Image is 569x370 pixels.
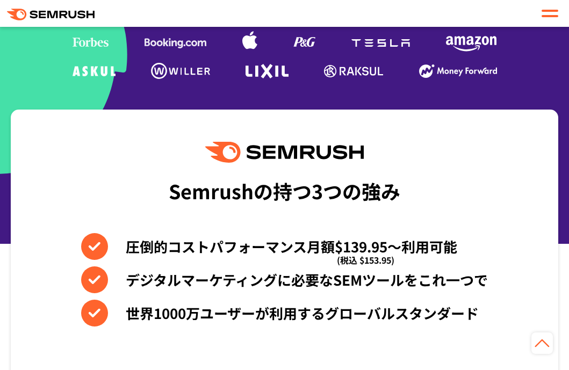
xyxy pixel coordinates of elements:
li: 圧倒的コストパフォーマンス月額$139.95〜利用可能 [81,233,488,260]
span: (税込 $153.95) [337,246,394,273]
li: デジタルマーケティングに必要なSEMツールをこれ一つで [81,266,488,293]
img: Semrush [205,142,363,163]
li: 世界1000万ユーザーが利用するグローバルスタンダード [81,300,488,327]
div: Semrushの持つ3つの強み [169,171,400,211]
